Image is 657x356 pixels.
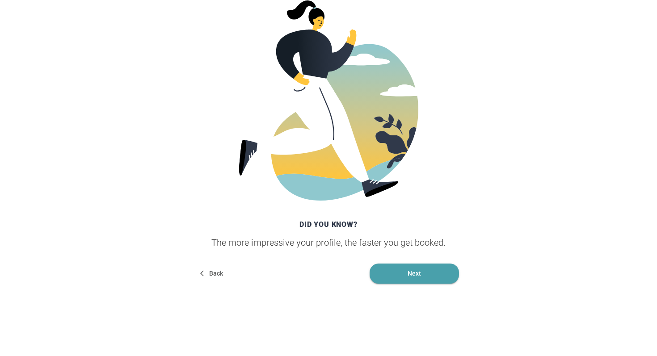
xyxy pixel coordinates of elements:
[194,237,463,248] div: The more impressive your profile, the faster you get booked.
[239,0,418,201] img: Breezing
[194,215,463,233] div: Did you know?
[198,264,227,284] button: Back
[370,264,459,284] button: Next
